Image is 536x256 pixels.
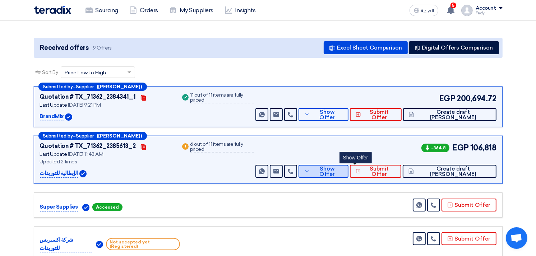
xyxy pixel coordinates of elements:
[439,93,456,104] span: EGP
[76,84,94,89] span: Supplier
[457,93,496,104] span: 200,694.72
[43,134,73,138] span: Submitted by
[442,232,496,245] button: Submit Offer
[421,144,449,152] span: -364.8
[96,241,103,248] img: Verified Account
[42,69,58,76] span: Sort By
[40,236,92,252] p: شركة اكسبريس للتوريدات
[65,69,106,76] span: Price Low to High
[311,110,342,120] span: Show Offer
[350,165,402,178] button: Submit Offer
[40,112,64,121] p: BrandMix
[79,170,87,177] img: Verified Account
[40,93,136,101] div: Quotation # TX_71362_2384341_1
[362,166,396,177] span: Submit Offer
[350,108,402,121] button: Submit Offer
[43,84,73,89] span: Submitted by
[34,6,71,14] img: Teradix logo
[421,8,434,13] span: العربية
[97,134,142,138] b: ([PERSON_NAME])
[450,3,456,8] span: 5
[506,227,527,249] div: Open chat
[190,93,254,103] div: 11 out of 11 items are fully priced
[68,102,101,108] span: [DATE] 9:21 PM
[219,3,261,18] a: Insights
[38,132,147,140] div: –
[40,169,78,178] p: الإيطالية للتوريدات
[324,41,408,54] button: Excel Sheet Comparison
[299,165,348,178] button: Show Offer
[92,203,123,211] span: Accessed
[470,142,496,154] span: 106,818
[40,102,67,108] span: Last Update
[339,152,372,163] div: Show Offer
[409,41,499,54] button: Digital Offers Comparison
[82,204,89,211] img: Verified Account
[97,84,142,89] b: ([PERSON_NAME])
[76,134,94,138] span: Supplier
[416,166,490,177] span: Create draft [PERSON_NAME]
[164,3,219,18] a: My Suppliers
[403,108,496,121] button: Create draft [PERSON_NAME]
[80,3,124,18] a: Sourcing
[68,151,103,157] span: [DATE] 11:43 AM
[461,5,473,16] img: profile_test.png
[65,113,72,121] img: Verified Account
[363,110,396,120] span: Submit Offer
[124,3,164,18] a: Orders
[40,43,89,53] span: Received offers
[40,158,172,166] div: Updated 2 times
[93,45,111,51] span: 9 Offers
[476,11,503,15] div: Fady
[442,199,496,211] button: Submit Offer
[311,166,342,177] span: Show Offer
[299,108,348,121] button: Show Offer
[40,203,78,211] p: Super Supplies
[106,238,180,250] span: Not accepted yet (Registered)
[40,142,136,150] div: Quotation # TX_71362_2385613_2
[190,142,254,153] div: 6 out of 11 items are fully priced
[476,5,496,11] div: Account
[452,142,469,154] span: EGP
[403,165,496,178] button: Create draft [PERSON_NAME]
[40,151,67,157] span: Last Update
[38,83,147,91] div: –
[416,110,490,120] span: Create draft [PERSON_NAME]
[410,5,438,16] button: العربية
